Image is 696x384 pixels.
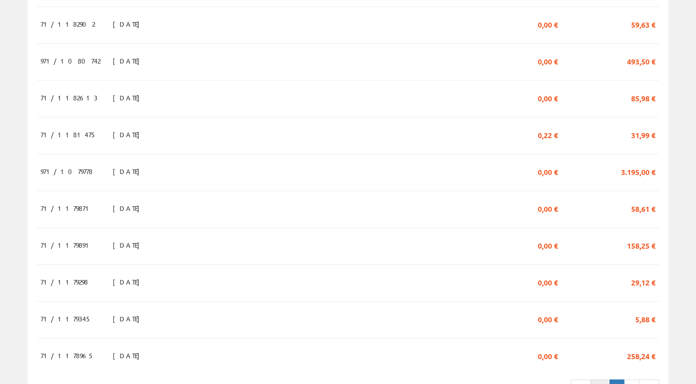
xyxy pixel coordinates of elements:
[113,163,144,179] span: [DATE]
[113,16,144,32] span: [DATE]
[40,16,95,32] span: 71/1182902
[40,53,100,69] span: 971/1080742
[627,348,656,363] span: 258,24 €
[631,274,656,290] span: 29,12 €
[113,90,144,105] span: [DATE]
[40,127,97,142] span: 71/1181475
[538,311,558,326] span: 0,00 €
[40,348,94,363] span: 71/1178965
[113,348,144,363] span: [DATE]
[631,16,656,32] span: 59,63 €
[113,53,144,69] span: [DATE]
[538,200,558,216] span: 0,00 €
[40,90,98,105] span: 71/1182613
[635,311,656,326] span: 5,88 €
[538,127,558,142] span: 0,22 €
[627,237,656,253] span: 158,25 €
[631,90,656,105] span: 85,98 €
[113,311,144,326] span: [DATE]
[538,237,558,253] span: 0,00 €
[113,200,144,216] span: [DATE]
[538,163,558,179] span: 0,00 €
[113,274,144,290] span: [DATE]
[538,53,558,69] span: 0,00 €
[40,311,92,326] span: 71/1179345
[40,237,93,253] span: 71/1179891
[113,127,144,142] span: [DATE]
[40,200,93,216] span: 71/1179871
[631,127,656,142] span: 31,99 €
[627,53,656,69] span: 493,50 €
[538,90,558,105] span: 0,00 €
[538,348,558,363] span: 0,00 €
[631,200,656,216] span: 58,61 €
[40,163,92,179] span: 971/1079778
[40,274,88,290] span: 71/1179298
[113,237,144,253] span: [DATE]
[621,163,656,179] span: 3.195,00 €
[538,274,558,290] span: 0,00 €
[538,16,558,32] span: 0,00 €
